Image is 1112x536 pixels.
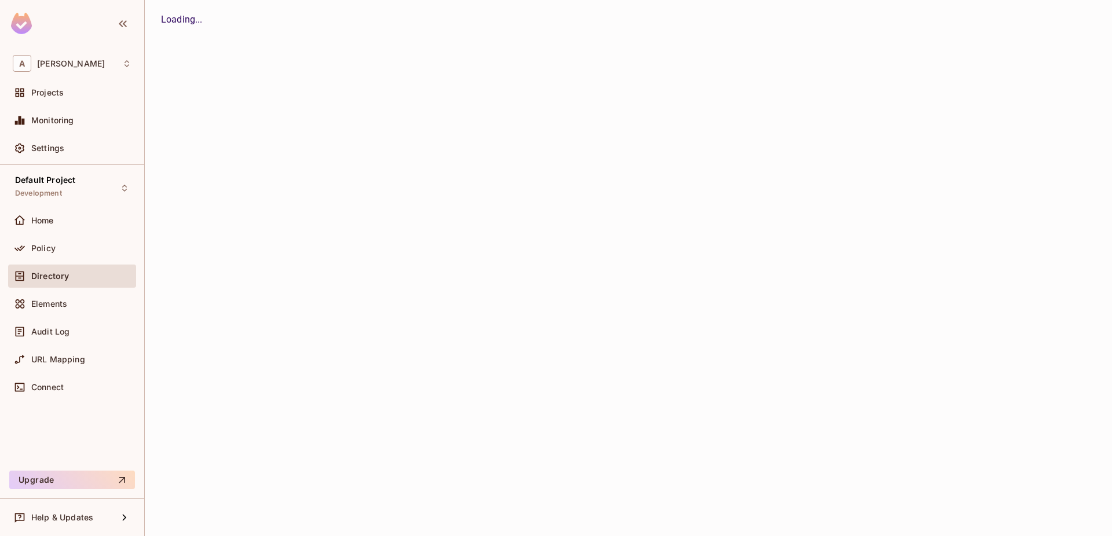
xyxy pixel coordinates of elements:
[15,175,75,185] span: Default Project
[31,299,67,309] span: Elements
[11,13,32,34] img: SReyMgAAAABJRU5ErkJggg==
[9,471,135,489] button: Upgrade
[31,216,54,225] span: Home
[31,327,69,336] span: Audit Log
[31,144,64,153] span: Settings
[31,88,64,97] span: Projects
[15,189,62,198] span: Development
[31,513,93,522] span: Help & Updates
[161,13,1096,27] div: Loading...
[31,244,56,253] span: Policy
[31,116,74,125] span: Monitoring
[37,59,105,68] span: Workspace: Aman Sharma
[31,271,69,281] span: Directory
[13,55,31,72] span: A
[31,355,85,364] span: URL Mapping
[31,383,64,392] span: Connect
